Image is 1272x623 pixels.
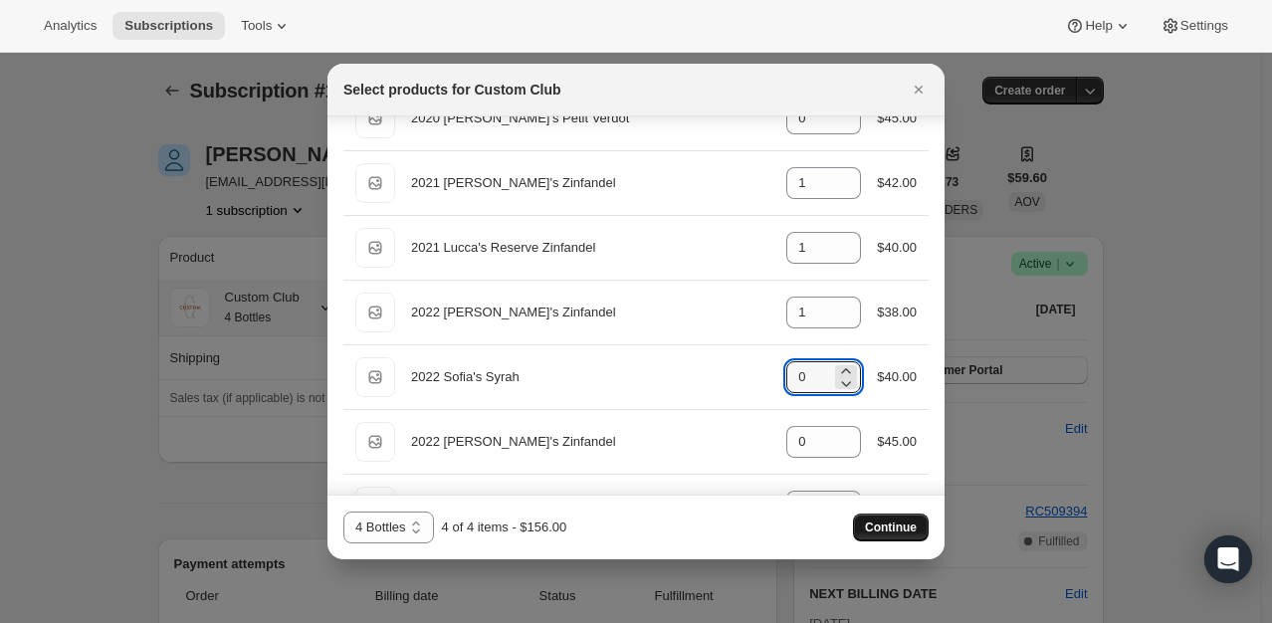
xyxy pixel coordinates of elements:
[865,519,917,535] span: Continue
[411,173,770,193] div: 2021 [PERSON_NAME]'s Zinfandel
[877,432,917,452] div: $45.00
[411,432,770,452] div: 2022 [PERSON_NAME]'s Zinfandel
[877,303,917,322] div: $38.00
[112,12,225,40] button: Subscriptions
[877,238,917,258] div: $40.00
[1053,12,1144,40] button: Help
[411,367,770,387] div: 2022 Sofia's Syrah
[124,18,213,34] span: Subscriptions
[411,108,770,128] div: 2020 [PERSON_NAME]'s Petit Verdot
[442,518,567,537] div: 4 of 4 items - $156.00
[32,12,108,40] button: Analytics
[1180,18,1228,34] span: Settings
[229,12,304,40] button: Tools
[1149,12,1240,40] button: Settings
[241,18,272,34] span: Tools
[877,173,917,193] div: $42.00
[1085,18,1112,34] span: Help
[905,76,933,104] button: Close
[853,514,929,541] button: Continue
[411,238,770,258] div: 2021 Lucca's Reserve Zinfandel
[44,18,97,34] span: Analytics
[877,108,917,128] div: $45.00
[1204,535,1252,583] div: Open Intercom Messenger
[877,367,917,387] div: $40.00
[411,303,770,322] div: 2022 [PERSON_NAME]'s Zinfandel
[343,80,561,100] h2: Select products for Custom Club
